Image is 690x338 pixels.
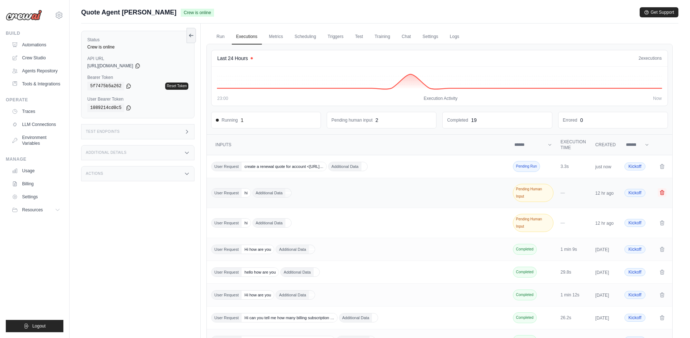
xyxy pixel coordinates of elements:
a: Crew Studio [9,52,63,64]
div: 1 min 12s [561,292,587,298]
a: Logs [446,29,464,45]
a: Billing [9,178,63,190]
span: [URL][DOMAIN_NAME] [87,63,133,69]
span: Additional Data [339,313,372,322]
div: 19 [471,117,477,124]
span: Execution Activity [424,96,457,101]
span: — [561,190,565,195]
a: Triggers [323,29,348,45]
time: just now [595,164,611,169]
button: Logout [6,320,63,332]
span: Kickoff [624,268,645,276]
div: Build [6,30,63,36]
a: Scheduling [290,29,320,45]
span: create a renewal quote for account <[URL]… [242,162,326,171]
dd: Pending human input [331,117,372,123]
span: Crew is online [181,9,214,17]
a: Test [351,29,367,45]
a: Agents Repository [9,65,63,77]
time: 12 hr ago [595,191,614,196]
time: [DATE] [595,293,609,298]
span: Pending Human Input [513,184,553,202]
span: Additional Data [276,291,309,299]
a: Run [212,29,229,45]
a: Settings [9,191,63,203]
code: 1089214cd0c5 [87,103,124,112]
span: Now [653,96,662,101]
time: [DATE] [595,316,609,321]
span: Additional Data [329,162,361,171]
a: Tools & Integrations [9,78,63,90]
span: User Request [212,291,242,299]
div: 2 [376,117,379,124]
span: User Request [212,162,242,171]
a: Automations [9,39,63,51]
a: Executions [232,29,262,45]
span: User Request [212,245,242,254]
div: 26.2s [561,315,587,321]
span: Kickoff [624,189,645,197]
span: Logout [32,323,46,329]
div: executions [639,55,662,61]
span: Kickoff [624,291,645,299]
a: Usage [9,165,63,177]
span: Kickoff [624,314,645,322]
div: 0 [580,117,583,124]
span: Hi can you tell me how many billing subscription … [242,313,337,322]
span: Completed [513,290,537,300]
label: User Bearer Token [87,96,188,102]
span: hi [242,219,251,227]
th: Inputs [207,135,510,155]
span: Pending Run [513,161,540,172]
div: Crew is online [87,44,188,50]
span: Resources [22,207,43,213]
span: Completed [513,244,537,255]
a: Reset Token [165,83,188,90]
span: Additional Data [281,268,314,276]
span: 23:00 [217,96,228,101]
a: Metrics [265,29,288,45]
div: 1 min 9s [561,246,587,252]
div: Manage [6,156,63,162]
a: LLM Connections [9,119,63,130]
th: Created [591,135,620,155]
a: Training [370,29,394,45]
h3: Actions [86,172,103,176]
span: Hi how are you [242,291,274,299]
span: Kickoff [624,162,645,170]
label: API URL [87,56,188,62]
span: 2 [639,56,641,61]
label: Bearer Token [87,75,188,80]
span: hi [242,189,251,197]
a: Traces [9,106,63,117]
span: Completed [513,312,537,323]
span: — [561,220,565,225]
span: Additional Data [253,219,286,227]
time: [DATE] [595,270,609,275]
span: Quote Agent [PERSON_NAME] [81,7,176,17]
h3: Additional Details [86,151,126,155]
span: Running [216,117,238,123]
img: Logo [6,10,42,21]
button: Resources [9,204,63,216]
span: Pending Human Input [513,214,553,232]
span: Hi how are you [242,245,274,254]
span: User Request [212,268,242,276]
button: Get Support [640,7,678,17]
dd: Errored [563,117,577,123]
iframe: Chat Widget [654,303,690,338]
div: 29.8s [561,269,587,275]
a: Environment Variables [9,132,63,149]
dd: Completed [447,117,468,123]
span: User Request [212,313,242,322]
time: 12 hr ago [595,221,614,226]
span: User Request [212,189,242,197]
h4: Last 24 Hours [217,55,248,62]
h3: Test Endpoints [86,130,120,134]
div: Operate [6,97,63,103]
span: Kickoff [624,245,645,253]
th: Execution Time [556,135,591,155]
code: 5f7475b5a262 [87,82,124,90]
span: hello how are you [242,268,279,276]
